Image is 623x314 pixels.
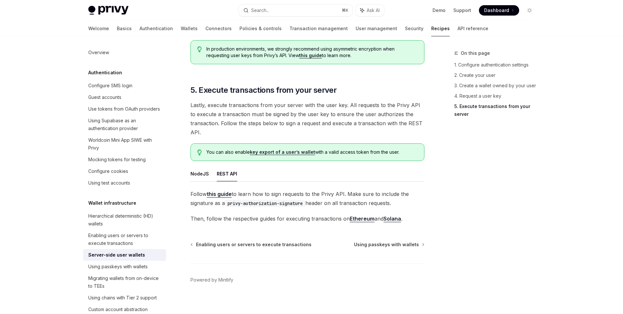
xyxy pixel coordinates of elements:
[88,49,109,56] div: Overview
[384,215,401,222] a: Solana
[299,53,322,58] a: this guide
[88,274,162,290] div: Migrating wallets from on-device to TEEs
[190,189,424,208] span: Follow to learn how to sign requests to the Privy API. Make sure to include the signature as a he...
[354,241,424,248] a: Using passkeys with wallets
[524,5,535,16] button: Toggle dark mode
[83,177,166,189] a: Using test accounts
[454,70,540,80] a: 2. Create your user
[190,277,233,283] a: Powered by Mintlify
[190,214,424,223] span: Then, follow the respective guides for executing transactions on and .
[88,199,136,207] h5: Wallet infrastructure
[88,117,162,132] div: Using Supabase as an authentication provider
[83,154,166,165] a: Mocking tokens for testing
[454,91,540,101] a: 4. Request a user key
[207,191,232,198] a: this guide
[88,105,160,113] div: Use tokens from OAuth providers
[140,21,173,36] a: Authentication
[461,49,490,57] span: On this page
[191,241,311,248] a: Enabling users or servers to execute transactions
[83,272,166,292] a: Migrating wallets from on-device to TEEs
[454,80,540,91] a: 3. Create a wallet owned by your user
[405,21,423,36] a: Security
[225,200,305,207] code: privy-authorization-signature
[88,251,145,259] div: Server-side user wallets
[206,149,418,155] span: You can also enable with a valid access token from the user.
[190,166,209,181] button: NodeJS
[484,7,509,14] span: Dashboard
[83,261,166,272] a: Using passkeys with wallets
[83,165,166,177] a: Configure cookies
[433,7,446,14] a: Demo
[83,210,166,230] a: Hierarchical deterministic (HD) wallets
[83,80,166,91] a: Configure SMS login
[190,101,424,137] span: Lastly, execute transactions from your server with the user key. All requests to the Privy API to...
[458,21,488,36] a: API reference
[196,241,311,248] span: Enabling users or servers to execute transactions
[431,21,450,36] a: Recipes
[197,46,202,52] svg: Tip
[83,249,166,261] a: Server-side user wallets
[88,294,157,302] div: Using chains with Tier 2 support
[88,21,109,36] a: Welcome
[250,149,315,155] a: key export of a user’s wallet
[354,241,419,248] span: Using passkeys with wallets
[88,69,122,77] h5: Authentication
[88,179,130,187] div: Using test accounts
[83,134,166,154] a: Worldcoin Mini App SIWE with Privy
[289,21,348,36] a: Transaction management
[367,7,380,14] span: Ask AI
[88,136,162,152] div: Worldcoin Mini App SIWE with Privy
[88,212,162,228] div: Hierarchical deterministic (HD) wallets
[88,82,132,90] div: Configure SMS login
[453,7,471,14] a: Support
[83,230,166,249] a: Enabling users or servers to execute transactions
[83,103,166,115] a: Use tokens from OAuth providers
[190,85,336,95] span: 5. Execute transactions from your server
[88,156,146,163] div: Mocking tokens for testing
[197,150,202,155] svg: Tip
[88,93,121,101] div: Guest accounts
[350,215,374,222] a: Ethereum
[83,91,166,103] a: Guest accounts
[181,21,198,36] a: Wallets
[217,166,237,181] button: REST API
[454,101,540,119] a: 5. Execute transactions from your server
[83,292,166,304] a: Using chains with Tier 2 support
[88,6,128,15] img: light logo
[88,167,128,175] div: Configure cookies
[356,21,397,36] a: User management
[342,8,348,13] span: ⌘ K
[88,232,162,247] div: Enabling users or servers to execute transactions
[251,6,269,14] div: Search...
[356,5,384,16] button: Ask AI
[454,60,540,70] a: 1. Configure authentication settings
[206,46,418,59] span: In production environments, we strongly recommend using asymmetric encryption when requesting use...
[88,263,148,271] div: Using passkeys with wallets
[117,21,132,36] a: Basics
[83,47,166,58] a: Overview
[479,5,519,16] a: Dashboard
[83,115,166,134] a: Using Supabase as an authentication provider
[239,5,352,16] button: Search...⌘K
[205,21,232,36] a: Connectors
[239,21,282,36] a: Policies & controls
